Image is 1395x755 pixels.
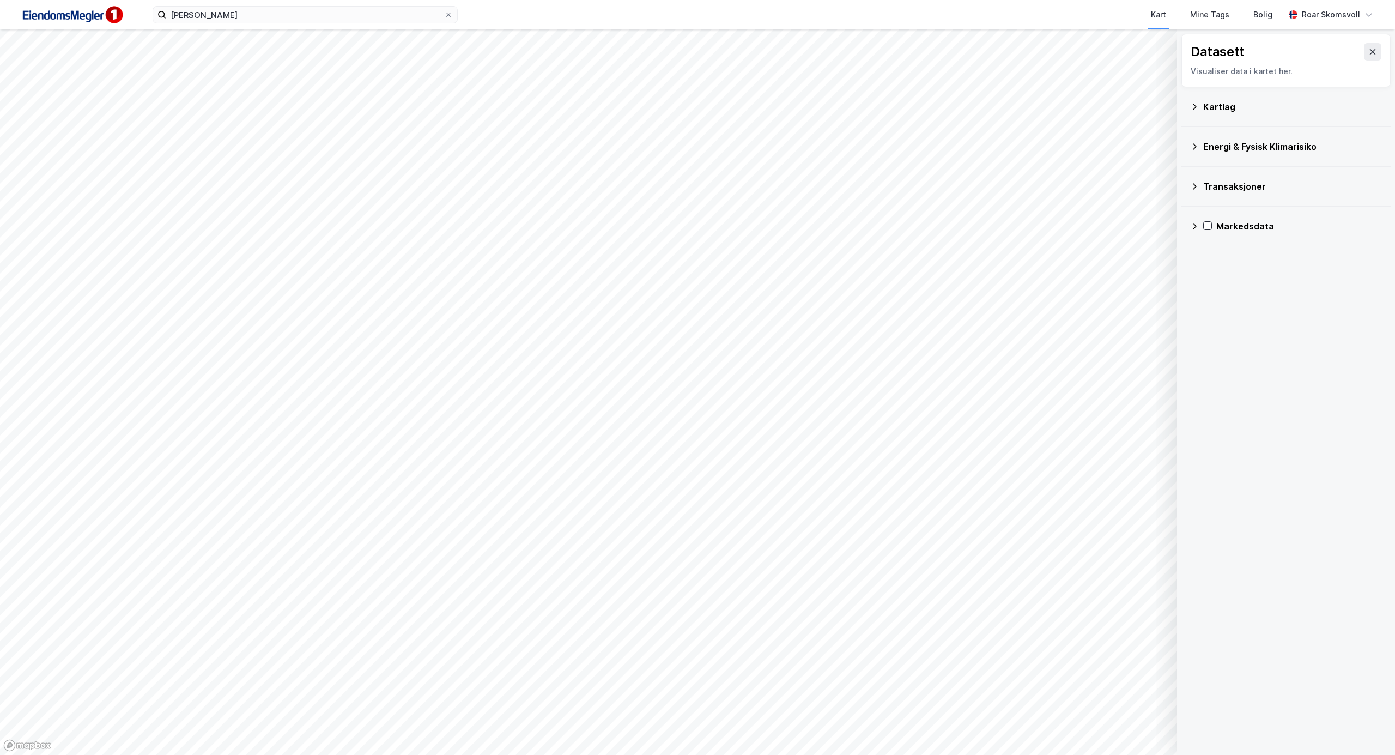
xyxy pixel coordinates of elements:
[1216,220,1382,233] div: Markedsdata
[1191,43,1245,61] div: Datasett
[1253,8,1272,21] div: Bolig
[1151,8,1166,21] div: Kart
[1203,100,1382,113] div: Kartlag
[1203,180,1382,193] div: Transaksjoner
[3,739,51,752] a: Mapbox homepage
[1190,8,1229,21] div: Mine Tags
[166,7,444,23] input: Søk på adresse, matrikkel, gårdeiere, leietakere eller personer
[1191,65,1381,78] div: Visualiser data i kartet her.
[1341,703,1395,755] iframe: Chat Widget
[1203,140,1382,153] div: Energi & Fysisk Klimarisiko
[1302,8,1360,21] div: Roar Skomsvoll
[1341,703,1395,755] div: Kontrollprogram for chat
[17,3,126,27] img: F4PB6Px+NJ5v8B7XTbfpPpyloAAAAASUVORK5CYII=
